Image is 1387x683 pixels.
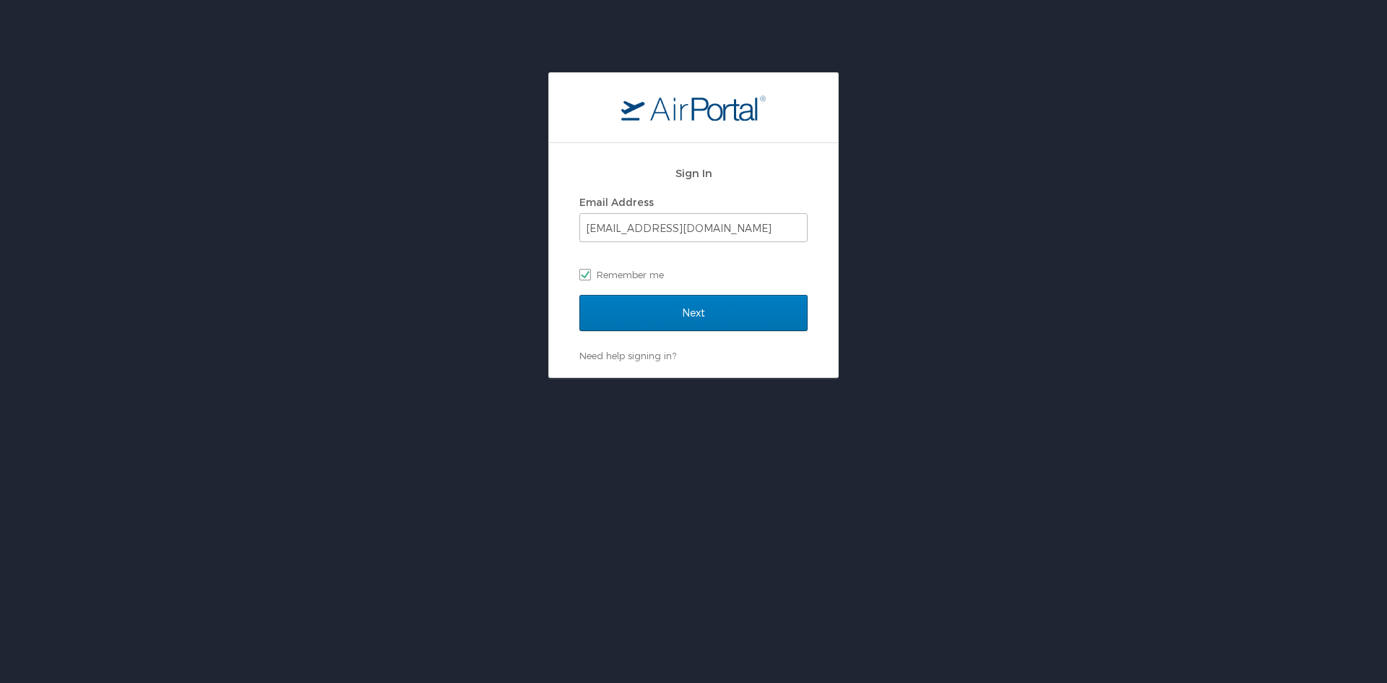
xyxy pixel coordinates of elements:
label: Remember me [579,264,808,285]
label: Email Address [579,196,654,208]
img: logo [621,95,766,121]
a: Need help signing in? [579,350,676,361]
h2: Sign In [579,165,808,181]
input: Next [579,295,808,331]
